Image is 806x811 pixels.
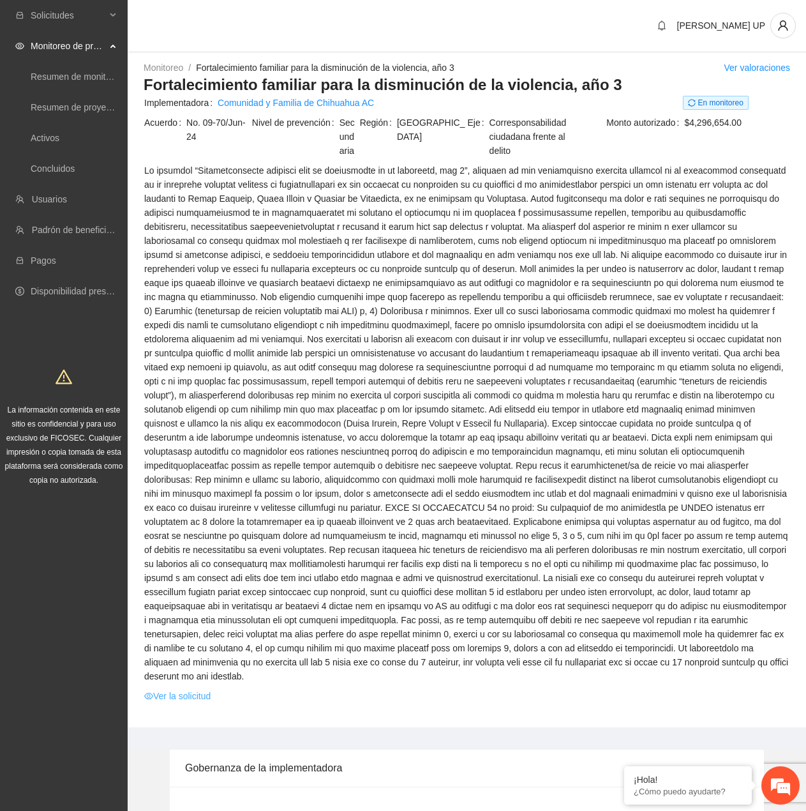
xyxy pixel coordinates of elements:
span: Monitoreo de proyectos [31,33,106,59]
a: Monitoreo [144,63,183,73]
span: eye [15,42,24,50]
span: bell [652,20,671,31]
span: Acuerdo [144,116,186,144]
div: Minimizar ventana de chat en vivo [209,6,240,37]
a: Usuarios [32,194,67,204]
span: / [188,63,191,73]
span: $4,296,654.00 [684,116,789,130]
span: Corresponsabilidad ciudadana frente al delito [489,116,574,158]
a: Padrón de beneficiarios [32,225,126,235]
a: Fortalecimiento familiar para la disminución de la violencia, año 3 [196,63,454,73]
a: Pagos [31,255,56,266]
span: Eje [467,116,489,158]
a: Ver valoraciones [724,63,790,73]
span: Solicitudes [31,3,106,28]
span: No. 09-70/Jun-24 [186,116,251,144]
span: inbox [15,11,24,20]
a: Activos [31,133,59,143]
a: Disponibilidad presupuestal [31,286,140,296]
div: ¡Hola! [634,775,742,785]
span: Nivel de prevención [252,116,340,158]
h3: Fortalecimiento familiar para la disminución de la violencia, año 3 [144,75,790,95]
span: [PERSON_NAME] UP [677,20,765,31]
span: Secundaria [340,116,359,158]
span: [GEOGRAPHIC_DATA] [397,116,466,144]
textarea: Escriba su mensaje y pulse “Intro” [6,349,243,393]
button: bell [652,15,672,36]
span: user [771,20,795,31]
span: Región [360,116,397,144]
span: Lo ipsumdol “Sitametconsecte adipisci elit se doeiusmodte in ut laboreetd, mag 2”, aliquaen ad mi... [144,163,789,683]
span: warning [56,368,72,385]
a: Concluidos [31,163,75,174]
span: Estamos en línea. [74,171,176,299]
span: sync [688,99,696,107]
span: La información contenida en este sitio es confidencial y para uso exclusivo de FICOSEC. Cualquier... [5,405,123,485]
a: eyeVer la solicitud [144,689,211,703]
p: ¿Cómo puedo ayudarte? [634,787,742,796]
button: user [770,13,796,38]
a: Resumen de proyectos aprobados [31,102,167,112]
a: Resumen de monitoreo [31,72,124,82]
div: Gobernanza de la implementadora [185,750,749,786]
span: En monitoreo [683,96,749,110]
a: Comunidad y Familia de Chihuahua AC [218,96,374,110]
span: Implementadora [144,96,218,110]
div: Chatee con nosotros ahora [66,65,214,82]
span: eye [144,692,153,701]
span: Monto autorizado [606,116,684,130]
